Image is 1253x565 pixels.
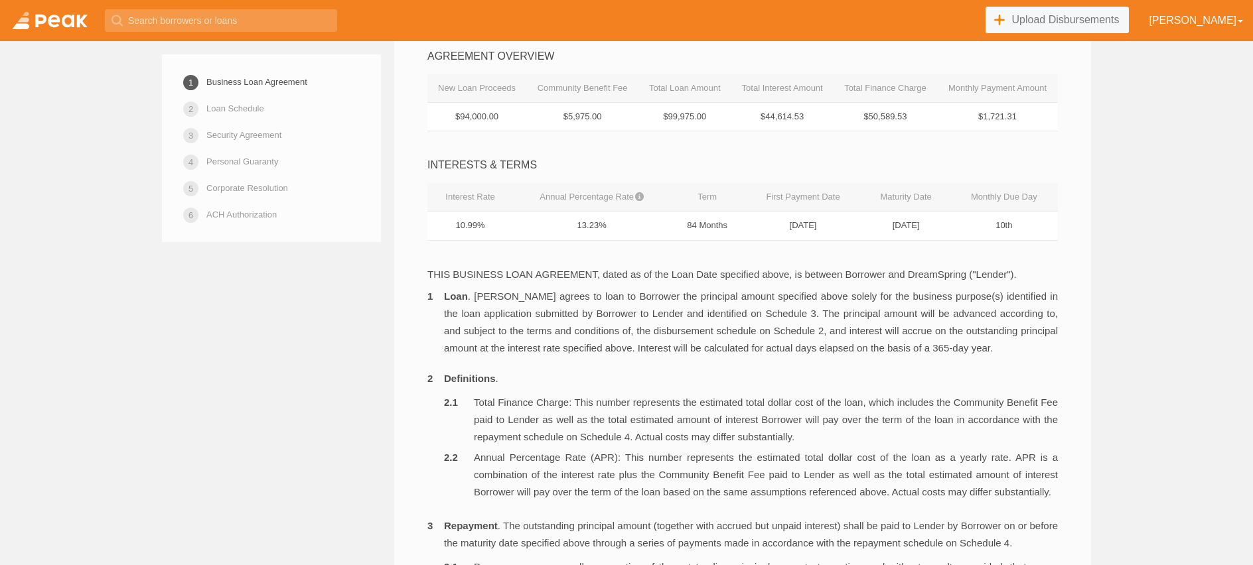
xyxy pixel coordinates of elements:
th: Monthly Due Day [950,183,1058,212]
td: 10th [950,212,1058,241]
b: Loan [444,290,468,302]
td: 84 Months [670,212,744,241]
td: $99,975.00 [638,102,731,131]
a: Business Loan Agreement [206,70,307,94]
td: $44,614.53 [731,102,834,131]
li: Annual Percentage Rate (APR): This number represents the estimated total dollar cost of the loan ... [444,449,1058,501]
li: Total Finance Charge: This number represents the estimated total dollar cost of the loan, which i... [444,394,1058,446]
p: THIS BUSINESS LOAN AGREEMENT, dated as of the Loan Date specified above, is between Borrower and ... [427,267,1058,281]
li: . [PERSON_NAME] agrees to loan to Borrower the principal amount specified above solely for the bu... [427,288,1058,357]
td: $50,589.53 [834,102,937,131]
td: $5,975.00 [526,102,638,131]
th: Maturity Date [862,183,950,212]
th: Monthly Payment Amount [937,74,1058,103]
td: [DATE] [744,212,861,241]
td: [DATE] [862,212,950,241]
th: Community Benefit Fee [526,74,638,103]
input: Search borrowers or loans [105,9,337,32]
th: First Payment Date [744,183,861,212]
b: Definitions [444,373,496,384]
td: 10.99% [427,212,513,241]
a: Corporate Resolution [206,176,288,200]
td: $94,000.00 [427,102,526,131]
th: New Loan Proceeds [427,74,526,103]
td: 13.23% [513,212,670,241]
td: $1,721.31 [937,102,1058,131]
th: Term [670,183,744,212]
th: Total Finance Charge [834,74,937,103]
th: Annual Percentage Rate [513,183,670,212]
a: Upload Disbursements [986,7,1130,33]
b: Repayment [444,520,498,531]
th: Total Interest Amount [731,74,834,103]
th: Interest Rate [427,183,513,212]
div: AGREEMENT OVERVIEW [427,49,1058,64]
li: . [427,370,1058,504]
a: ACH Authorization [206,203,277,226]
a: Personal Guaranty [206,150,278,173]
a: Security Agreement [206,123,281,147]
div: INTERESTS & TERMS [427,158,1058,173]
th: Total Loan Amount [638,74,731,103]
a: Loan Schedule [206,97,264,120]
